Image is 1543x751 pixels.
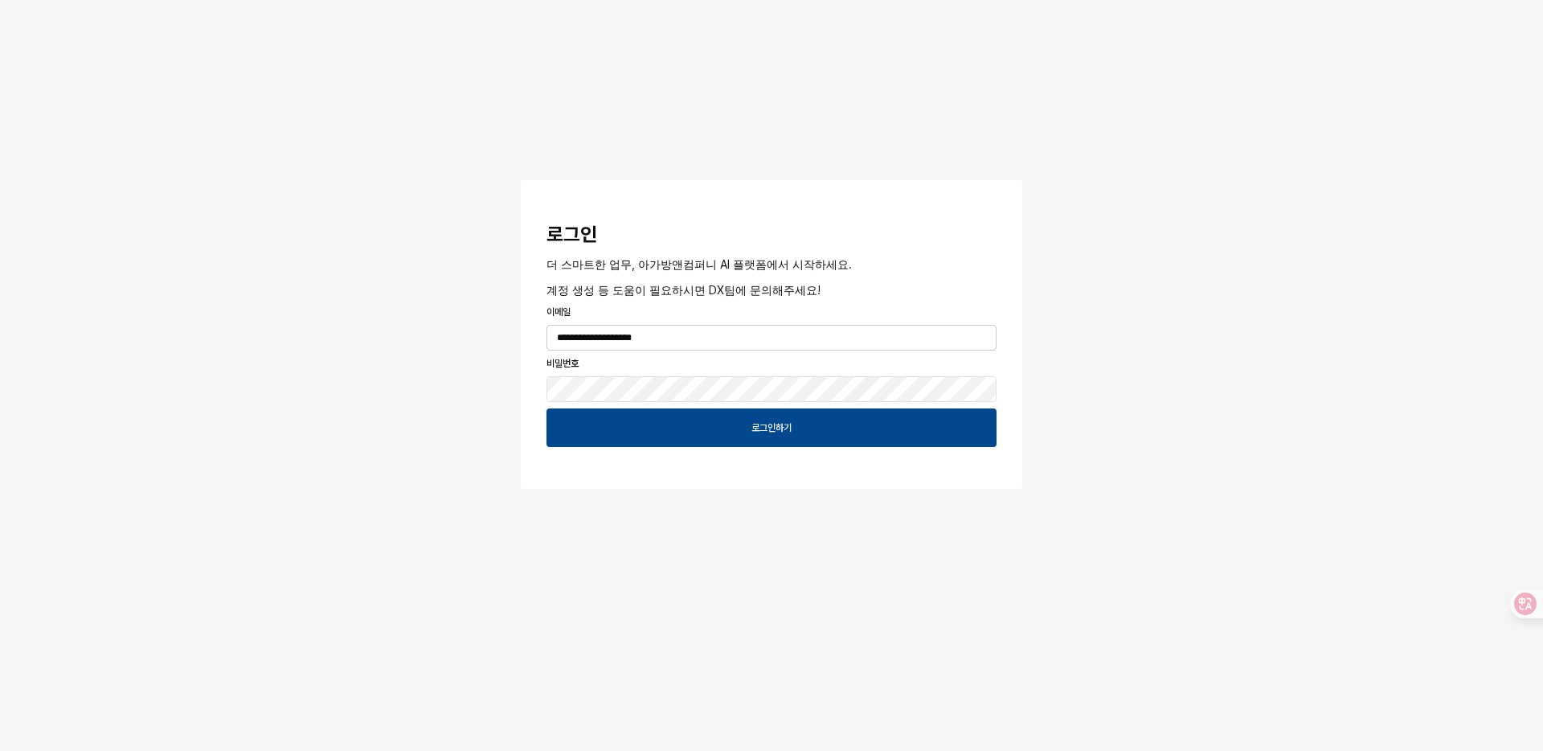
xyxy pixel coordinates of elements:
[546,305,997,319] p: 이메일
[546,281,997,298] p: 계정 생성 등 도움이 필요하시면 DX팀에 문의해주세요!
[751,421,792,434] p: 로그인하기
[546,408,997,447] button: 로그인하기
[546,256,997,273] p: 더 스마트한 업무, 아가방앤컴퍼니 AI 플랫폼에서 시작하세요.
[546,224,997,246] h3: 로그인
[546,356,997,371] p: 비밀번호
